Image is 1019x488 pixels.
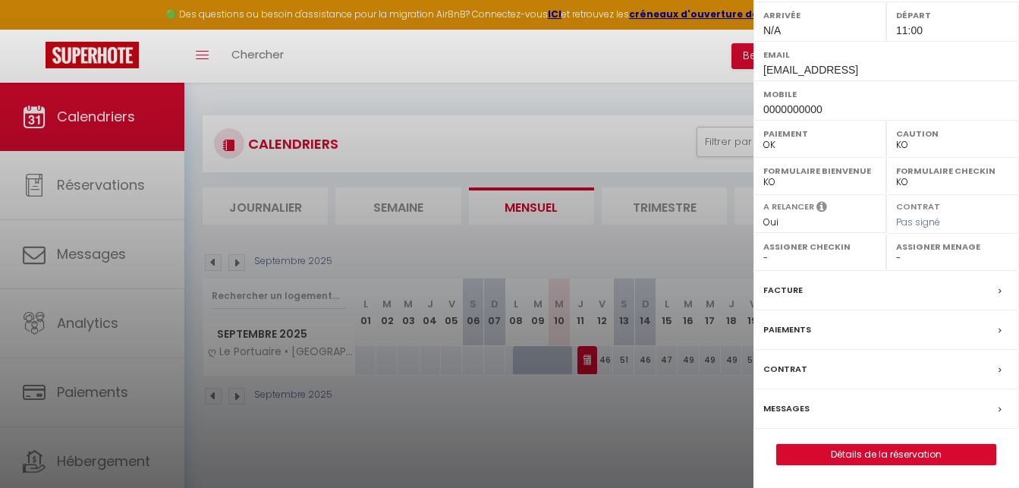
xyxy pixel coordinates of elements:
[763,401,810,417] label: Messages
[896,163,1009,178] label: Formulaire Checkin
[763,24,781,36] span: N/A
[763,8,876,23] label: Arrivée
[896,126,1009,141] label: Caution
[763,103,822,115] span: 0000000000
[896,8,1009,23] label: Départ
[763,87,1009,102] label: Mobile
[12,6,58,52] button: Ouvrir le widget de chat LiveChat
[776,444,996,465] button: Détails de la réservation
[896,216,940,228] span: Pas signé
[763,64,858,76] span: [EMAIL_ADDRESS]
[763,361,807,377] label: Contrat
[816,200,827,217] i: Sélectionner OUI si vous souhaiter envoyer les séquences de messages post-checkout
[763,282,803,298] label: Facture
[896,200,940,210] label: Contrat
[763,322,811,338] label: Paiements
[763,200,814,213] label: A relancer
[763,126,876,141] label: Paiement
[763,47,1009,62] label: Email
[763,163,876,178] label: Formulaire Bienvenue
[763,239,876,254] label: Assigner Checkin
[777,445,995,464] a: Détails de la réservation
[896,239,1009,254] label: Assigner Menage
[896,24,923,36] span: 11:00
